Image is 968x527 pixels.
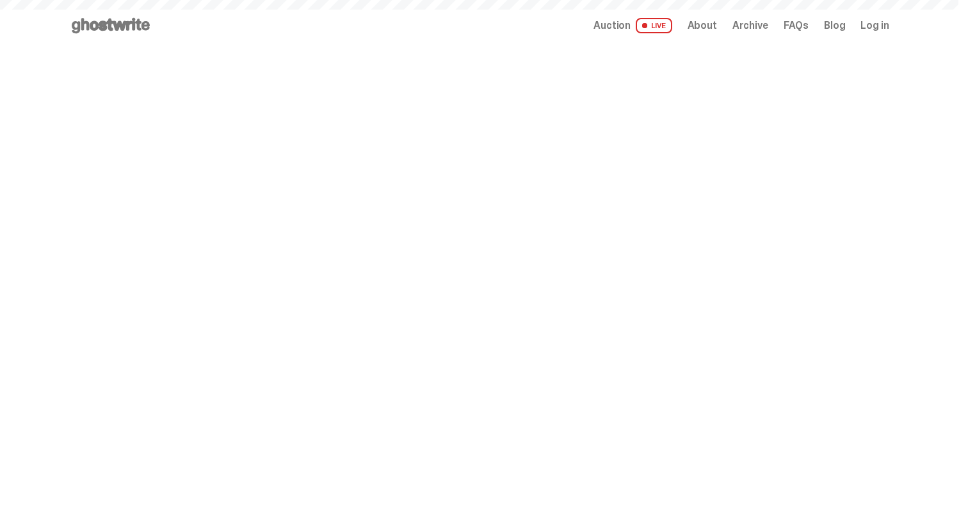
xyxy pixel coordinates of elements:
[593,20,631,31] span: Auction
[860,20,889,31] a: Log in
[593,18,672,33] a: Auction LIVE
[636,18,672,33] span: LIVE
[688,20,717,31] a: About
[784,20,809,31] a: FAQs
[732,20,768,31] a: Archive
[824,20,845,31] a: Blog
